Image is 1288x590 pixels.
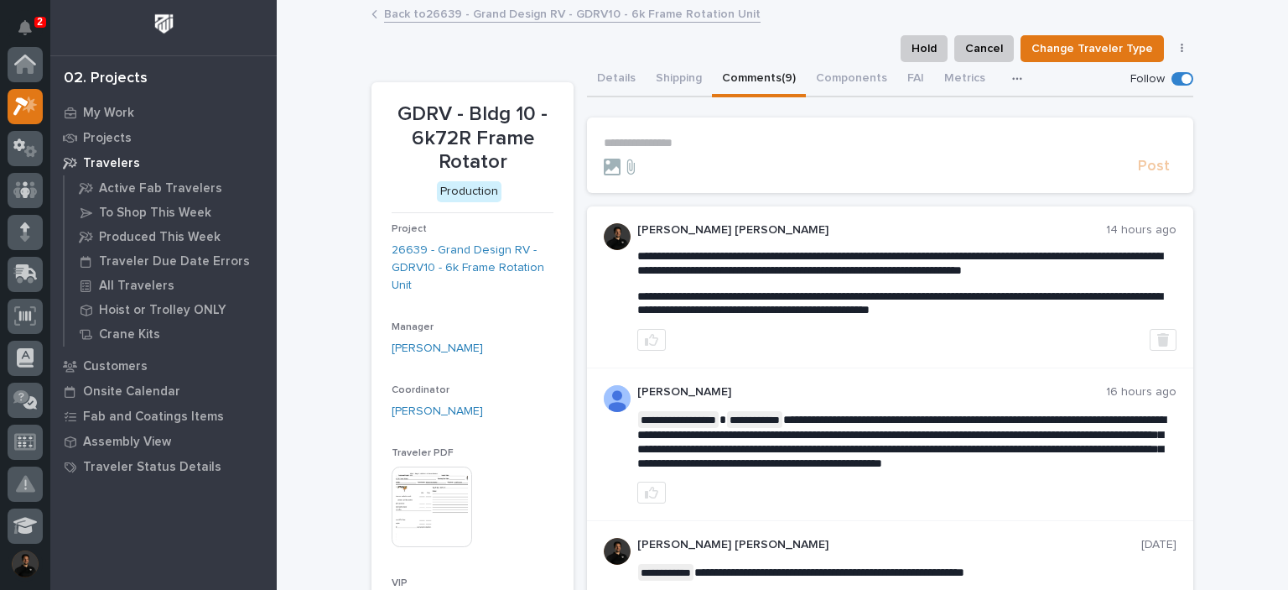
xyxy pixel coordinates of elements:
[148,8,179,39] img: Workspace Logo
[1106,385,1176,399] p: 16 hours ago
[99,279,174,294] p: All Travelers
[65,274,277,297] a: All Travelers
[99,230,221,245] p: Produced This Week
[83,410,224,425] p: Fab and Coatings Items
[65,201,277,224] a: To Shop This Week
[384,3,761,23] a: Back to26639 - Grand Design RV - GDRV10 - 6k Frame Rotation Unit
[83,156,140,171] p: Travelers
[83,131,132,146] p: Projects
[50,429,277,454] a: Assembly View
[604,538,631,565] img: sjoYg5HrSnqbeah8ZJ2s
[965,39,1003,59] span: Cancel
[901,35,948,62] button: Hold
[1021,35,1164,62] button: Change Traveler Type
[65,249,277,273] a: Traveler Due Date Errors
[392,224,427,234] span: Project
[1131,157,1176,176] button: Post
[65,225,277,248] a: Produced This Week
[83,384,180,399] p: Onsite Calendar
[392,403,483,420] a: [PERSON_NAME]
[83,359,148,374] p: Customers
[911,39,937,59] span: Hold
[392,385,449,395] span: Coordinator
[712,62,806,97] button: Comments (9)
[99,303,226,318] p: Hoist or Trolley ONLY
[83,106,134,121] p: My Work
[99,254,250,269] p: Traveler Due Date Errors
[64,70,148,88] div: 02. Projects
[65,322,277,346] a: Crane Kits
[392,340,483,358] a: [PERSON_NAME]
[392,448,454,458] span: Traveler PDF
[65,176,277,200] a: Active Fab Travelers
[954,35,1014,62] button: Cancel
[587,62,646,97] button: Details
[637,538,1141,552] p: [PERSON_NAME] [PERSON_NAME]
[1106,223,1176,238] p: 14 hours ago
[21,20,43,47] div: Notifications2
[392,102,553,175] p: GDRV - Bldg 10 - 6k72R Frame Rotator
[1141,538,1176,552] p: [DATE]
[8,546,43,582] button: users-avatar
[99,206,211,221] p: To Shop This Week
[637,385,1106,399] p: [PERSON_NAME]
[50,100,277,125] a: My Work
[50,150,277,175] a: Travelers
[392,242,553,294] a: 26639 - Grand Design RV - GDRV10 - 6k Frame Rotation Unit
[604,385,631,412] img: AFdZucp4O16xFhxMcTeEuenny-VD_tPRErxPoXZ3MQEHspKARVmUoIIPOgyEMzaJjLGSiOSqDApAeC9KqsZPUsb5AP6OrOqLG...
[897,62,934,97] button: FAI
[806,62,897,97] button: Components
[50,379,277,404] a: Onsite Calendar
[50,353,277,379] a: Customers
[8,10,43,45] button: Notifications
[1031,39,1153,59] span: Change Traveler Type
[392,322,434,332] span: Manager
[1150,329,1176,351] button: Delete post
[637,482,666,504] button: like this post
[50,125,277,150] a: Projects
[65,298,277,321] a: Hoist or Trolley ONLY
[1138,157,1170,176] span: Post
[934,62,995,97] button: Metrics
[646,62,712,97] button: Shipping
[50,454,277,479] a: Traveler Status Details
[99,327,160,342] p: Crane Kits
[50,404,277,429] a: Fab and Coatings Items
[37,16,43,28] p: 2
[99,181,222,196] p: Active Fab Travelers
[437,181,501,202] div: Production
[637,223,1106,238] p: [PERSON_NAME] [PERSON_NAME]
[1130,72,1165,86] p: Follow
[392,578,408,588] span: VIP
[637,329,666,351] button: like this post
[604,223,631,250] img: sjoYg5HrSnqbeah8ZJ2s
[83,435,171,450] p: Assembly View
[83,460,221,475] p: Traveler Status Details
